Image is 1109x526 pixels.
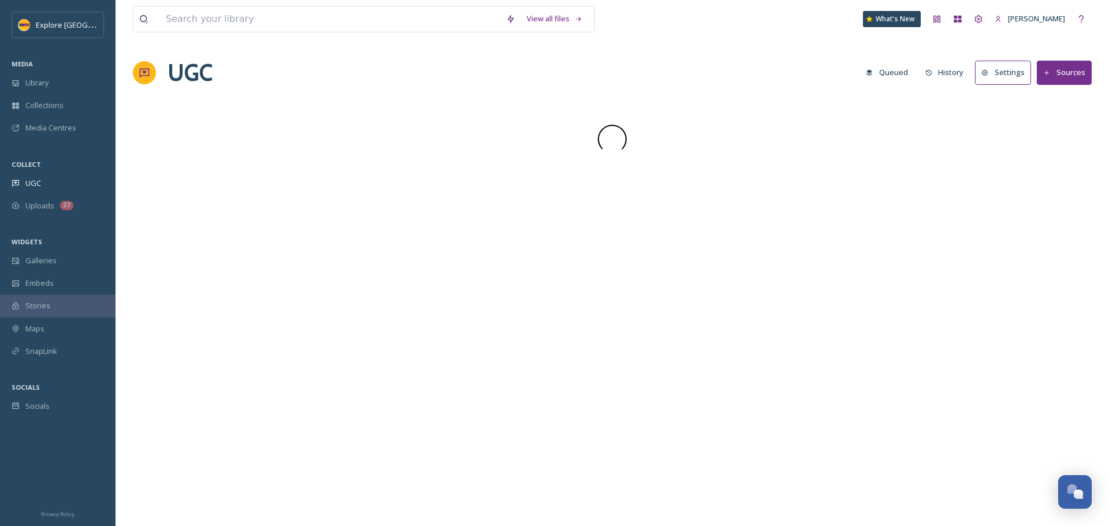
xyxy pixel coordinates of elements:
span: SnapLink [25,346,57,357]
a: [PERSON_NAME] [989,8,1071,30]
span: Privacy Policy [41,510,75,518]
a: View all files [521,8,589,30]
button: Settings [975,61,1031,84]
span: [PERSON_NAME] [1008,13,1065,24]
span: WIDGETS [12,237,42,246]
span: MEDIA [12,59,33,68]
a: UGC [168,55,213,90]
span: SOCIALS [12,383,40,391]
input: Search your library [160,6,500,32]
a: Privacy Policy [41,506,75,520]
button: Sources [1037,61,1092,84]
span: Uploads [25,200,54,211]
a: Settings [975,61,1037,84]
div: 27 [60,201,73,210]
button: Queued [860,61,914,84]
span: UGC [25,178,41,189]
img: Butte%20County%20logo.png [18,19,30,31]
span: COLLECT [12,160,41,169]
span: Maps [25,323,44,334]
span: Socials [25,401,50,412]
span: Galleries [25,255,57,266]
button: History [920,61,970,84]
button: Open Chat [1058,475,1092,509]
span: Embeds [25,278,54,289]
a: History [920,61,976,84]
span: Library [25,77,49,88]
a: What's New [863,11,921,27]
a: Queued [860,61,920,84]
span: Explore [GEOGRAPHIC_DATA] [36,19,137,30]
span: Stories [25,300,50,311]
span: Media Centres [25,122,76,133]
span: Collections [25,100,64,111]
